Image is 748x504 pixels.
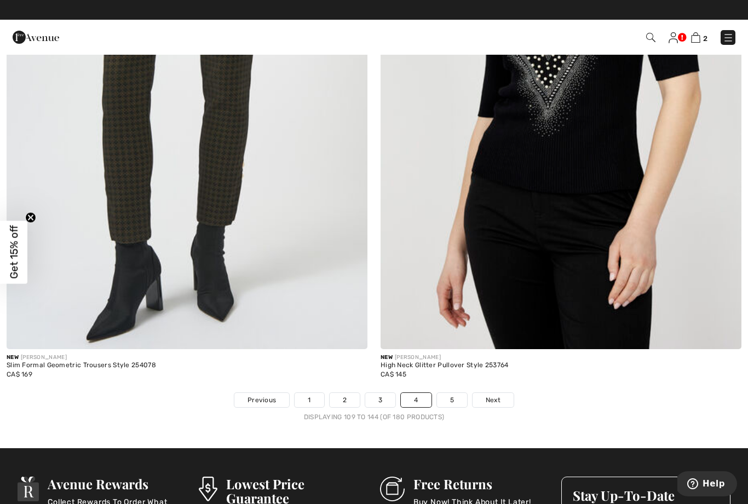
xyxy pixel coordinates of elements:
img: Free Returns [380,477,405,501]
img: Avenue Rewards [18,477,39,501]
span: Get 15% off [8,225,20,279]
h3: Free Returns [413,477,531,491]
h3: Stay Up-To-Date [573,488,720,502]
a: 5 [437,393,467,407]
span: Previous [248,395,276,405]
span: New [7,354,19,361]
span: New [381,354,393,361]
a: 2 [330,393,360,407]
iframe: Opens a widget where you can find more information [677,471,737,499]
img: My Info [669,32,678,43]
a: 4 [401,393,431,407]
span: CA$ 145 [381,370,406,378]
img: Menu [723,32,734,43]
h3: Avenue Rewards [48,477,181,491]
button: Close teaser [25,212,36,223]
span: Next [486,395,500,405]
a: 1ère Avenue [13,31,59,42]
a: 3 [365,393,395,407]
div: [PERSON_NAME] [7,354,156,362]
img: Lowest Price Guarantee [199,477,217,501]
a: Previous [234,393,289,407]
img: 1ère Avenue [13,26,59,48]
img: Shopping Bag [691,32,700,43]
a: 2 [691,31,707,44]
span: CA$ 169 [7,370,32,378]
div: [PERSON_NAME] [381,354,509,362]
div: Slim Formal Geometric Trousers Style 254078 [7,362,156,369]
img: Search [646,33,655,42]
div: High Neck Glitter Pullover Style 253764 [381,362,509,369]
a: 1 [295,393,324,407]
a: Next [473,393,514,407]
span: 2 [703,34,707,43]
